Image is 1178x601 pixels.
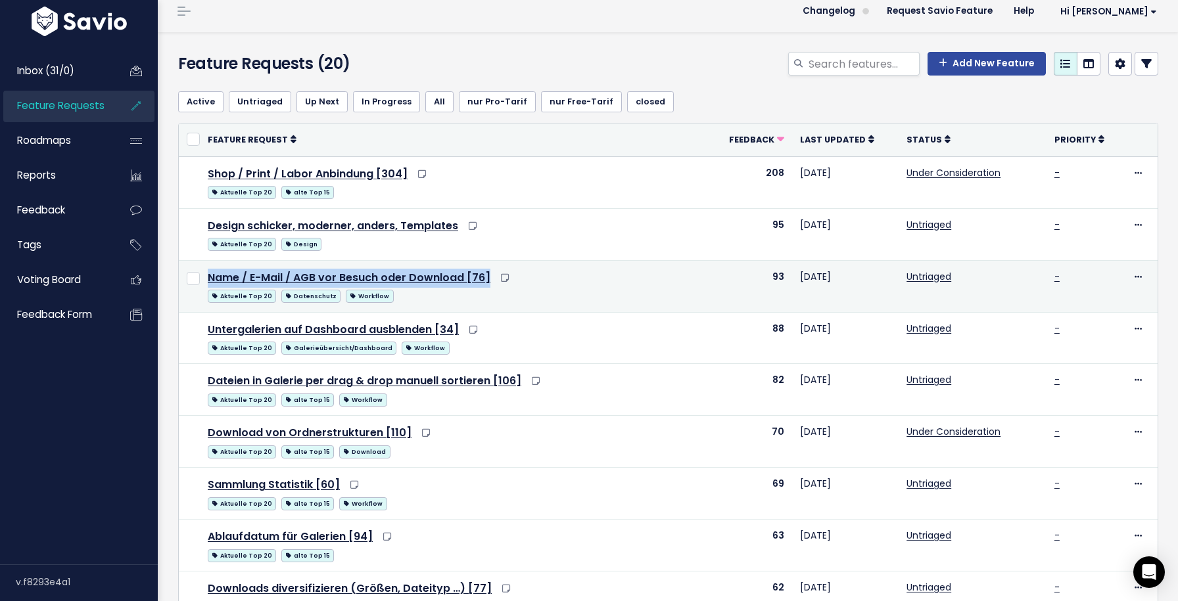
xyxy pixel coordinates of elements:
td: [DATE] [792,260,899,312]
span: Galerieübersicht/Dashboard [281,342,396,355]
a: - [1054,166,1060,179]
a: Roadmaps [3,125,109,156]
span: Aktuelle Top 20 [208,445,276,458]
a: All [425,91,454,112]
a: Feature Request [208,133,296,146]
a: Untriaged [907,581,951,594]
a: Sammlung Statistik [60] [208,477,340,492]
a: Untergalerien auf Dashboard ausblenden [34] [208,322,459,337]
a: Untriaged [229,91,291,112]
a: alte Top 15 [281,183,334,200]
span: Priority [1054,134,1096,145]
a: - [1054,581,1060,594]
a: Up Next [296,91,348,112]
span: Aktuelle Top 20 [208,186,276,199]
span: Changelog [803,7,855,16]
span: Voting Board [17,273,81,286]
a: Feedback [3,195,109,225]
a: Aktuelle Top 20 [208,546,276,563]
span: Hi [PERSON_NAME] [1060,7,1157,16]
span: Inbox (31/0) [17,64,74,78]
span: alte Top 15 [281,549,334,562]
span: alte Top 15 [281,393,334,407]
span: Workflow [339,497,387,510]
a: alte Top 15 [281,391,334,407]
span: alte Top 15 [281,497,334,510]
td: [DATE] [792,416,899,468]
span: alte Top 15 [281,445,334,458]
a: - [1054,529,1060,542]
img: logo-white.9d6f32f41409.svg [28,7,130,36]
a: - [1054,477,1060,490]
a: Last Updated [800,133,874,146]
span: Aktuelle Top 20 [208,393,276,407]
a: Shop / Print / Labor Anbindung [304] [208,166,408,181]
a: Dateien in Galerie per drag & drop manuell sortieren [106] [208,373,521,388]
a: Untriaged [907,373,951,386]
a: nur Free-Tarif [541,91,622,112]
a: Aktuelle Top 20 [208,235,276,252]
span: Feedback [729,134,774,145]
a: Aktuelle Top 20 [208,443,276,459]
span: Aktuelle Top 20 [208,342,276,355]
span: Roadmaps [17,133,71,147]
a: Untriaged [907,218,951,231]
span: Workflow [402,342,449,355]
td: [DATE] [792,312,899,364]
span: Feature Requests [17,99,105,112]
a: - [1054,373,1060,386]
span: Datenschutz [281,290,341,303]
td: 88 [708,312,792,364]
td: 208 [708,156,792,208]
a: alte Top 15 [281,495,334,511]
a: Voting Board [3,265,109,295]
a: - [1054,218,1060,231]
a: Aktuelle Top 20 [208,339,276,355]
a: - [1054,425,1060,438]
a: Untriaged [907,270,951,283]
a: Aktuelle Top 20 [208,391,276,407]
td: [DATE] [792,364,899,416]
a: Feature Requests [3,91,109,121]
td: 95 [708,208,792,260]
a: - [1054,270,1060,283]
span: Aktuelle Top 20 [208,238,276,251]
a: Feedback [729,133,784,146]
span: Last Updated [800,134,866,145]
a: Ablaufdatum für Galerien [94] [208,529,373,544]
a: Design [281,235,321,252]
span: Status [907,134,942,145]
a: Downloads diversifizieren (Größen, Dateityp …) [77] [208,581,492,596]
a: Reports [3,160,109,190]
a: Request Savio Feature [876,1,1003,21]
a: alte Top 15 [281,546,334,563]
a: - [1054,322,1060,335]
a: Name / E-Mail / AGB vor Besuch oder Download [76] [208,270,490,285]
td: [DATE] [792,468,899,520]
span: Tags [17,238,41,252]
a: Feedback form [3,300,109,330]
td: [DATE] [792,208,899,260]
a: Priority [1054,133,1104,146]
a: Under Consideration [907,166,1001,179]
span: Aktuelle Top 20 [208,497,276,510]
a: Help [1003,1,1045,21]
a: Untriaged [907,322,951,335]
span: Workflow [339,393,387,407]
a: Workflow [339,495,387,511]
a: Under Consideration [907,425,1001,438]
a: Status [907,133,951,146]
a: Inbox (31/0) [3,56,109,86]
a: Datenschutz [281,287,341,303]
div: v.f8293e4a1 [16,565,158,599]
div: Open Intercom Messenger [1133,556,1165,588]
a: Workflow [402,339,449,355]
a: Untriaged [907,529,951,542]
a: Workflow [346,287,393,303]
span: Design [281,238,321,251]
span: Feature Request [208,134,288,145]
td: 82 [708,364,792,416]
td: 69 [708,468,792,520]
a: Galerieübersicht/Dashboard [281,339,396,355]
span: Reports [17,168,56,182]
